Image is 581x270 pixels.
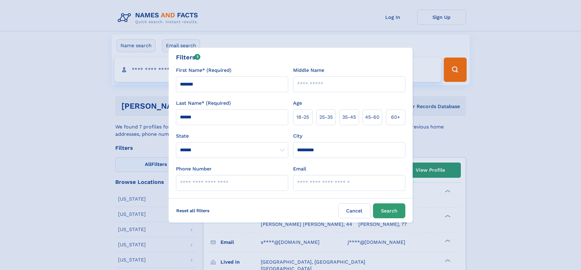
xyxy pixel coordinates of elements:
span: 18‑25 [296,114,309,121]
button: Search [373,203,405,218]
label: Last Name* (Required) [176,100,231,107]
label: Middle Name [293,67,324,74]
label: Age [293,100,302,107]
label: Phone Number [176,165,212,173]
span: 35‑45 [342,114,356,121]
span: 60+ [391,114,400,121]
label: Email [293,165,306,173]
label: Cancel [338,203,371,218]
span: 25‑35 [319,114,333,121]
span: 45‑60 [365,114,379,121]
label: State [176,132,288,140]
label: Reset all filters [172,203,213,218]
div: Filters [176,53,201,62]
label: City [293,132,302,140]
label: First Name* (Required) [176,67,231,74]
